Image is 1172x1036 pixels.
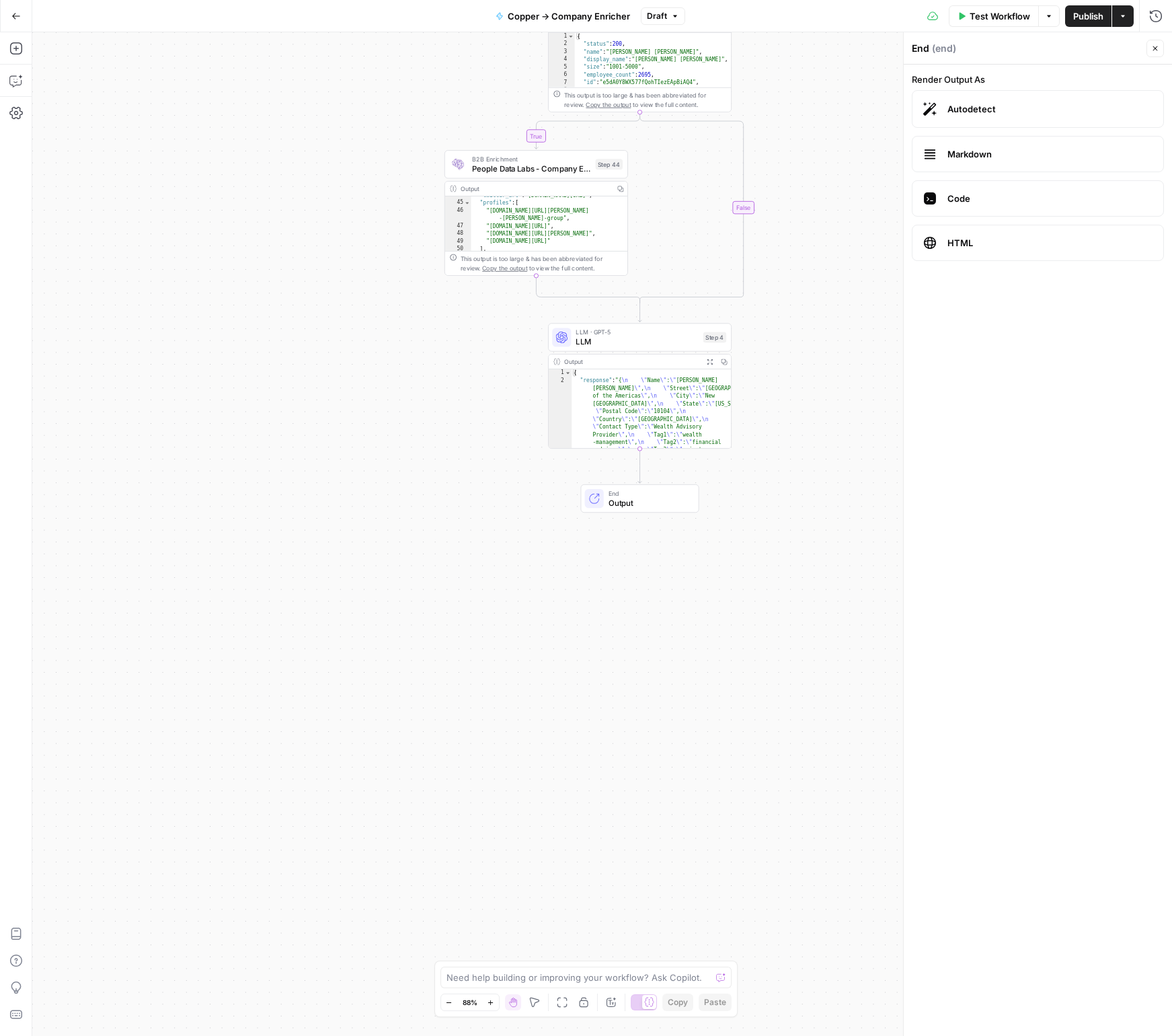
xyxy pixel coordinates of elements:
button: Publish [1065,5,1111,27]
div: 47 [445,223,471,230]
span: HTML [947,236,1153,250]
span: Copy the output [482,264,527,272]
div: LLM · GPT-5LLMStep 4Output{ "response":"{\n\"Name\":\"[PERSON_NAME] [PERSON_NAME]\",\n\"Street\":... [548,323,732,449]
span: Publish [1073,9,1103,23]
button: Test Workflow [949,5,1038,27]
span: Test Workflow [970,9,1030,23]
div: EndOutput [548,484,732,513]
g: Edge from step_10 to step_44 [535,112,640,149]
div: Step 4 [703,332,726,343]
div: 3 [549,48,575,56]
div: 2 [549,377,572,831]
div: 45 [445,199,471,207]
div: This output is too large & has been abbreviated for review. to view the full content. [564,90,726,109]
span: 88% [463,997,477,1008]
div: This output is too large & has been abbreviated for review. to view the full content. [461,254,623,272]
span: Markdown [947,147,1153,161]
label: Render Output As [912,73,1164,86]
span: Toggle code folding, rows 1 through 57 [568,33,574,40]
g: Edge from step_10 to step_10-conditional-end [640,112,744,303]
div: 1 [549,369,572,377]
button: Paste [699,994,732,1011]
div: 48 [445,230,471,237]
div: 50 [445,246,471,253]
button: Draft [641,7,685,25]
span: LLM [576,336,698,348]
span: Paste [704,996,726,1008]
div: 46 [445,207,471,223]
div: Output [564,357,699,367]
span: Copy [668,996,688,1008]
span: LLM · GPT-5 [576,328,698,337]
div: 5 [549,64,575,71]
div: Output [461,184,610,193]
div: End [912,42,1142,55]
button: Copper -> Company Enricher [487,5,638,27]
g: Edge from step_4 to end [638,449,641,483]
div: 1 [549,33,575,40]
div: 6 [549,71,575,79]
div: B2B EnrichmentPeople Data Labs - Company EnrichmentStep 44Output "twitter_url":"[DOMAIN_NAME][URL... [444,150,628,276]
span: B2B Enrichment [472,154,590,163]
span: Toggle code folding, rows 1 through 3 [565,369,572,377]
div: 49 [445,238,471,246]
span: Code [947,192,1153,205]
div: 7 [549,79,575,86]
span: End [609,488,689,498]
g: Edge from step_10-conditional-end to step_4 [638,300,641,322]
div: Step 44 [596,159,623,170]
span: ( end ) [932,42,956,55]
span: Copper -> Company Enricher [508,9,630,23]
button: Copy [662,994,693,1011]
img: lpaqdqy7dn0qih3o8499dt77wl9d [452,158,464,170]
span: Copy the output [586,101,631,108]
g: Edge from step_44 to step_10-conditional-end [536,276,639,303]
span: Autodetect [947,102,1153,116]
span: Toggle code folding, rows 45 through 50 [464,199,471,207]
span: Draft [647,10,667,22]
span: People Data Labs - Company Enrichment [472,163,590,175]
div: 2 [549,40,575,48]
span: Output [609,496,689,509]
div: 4 [549,56,575,63]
